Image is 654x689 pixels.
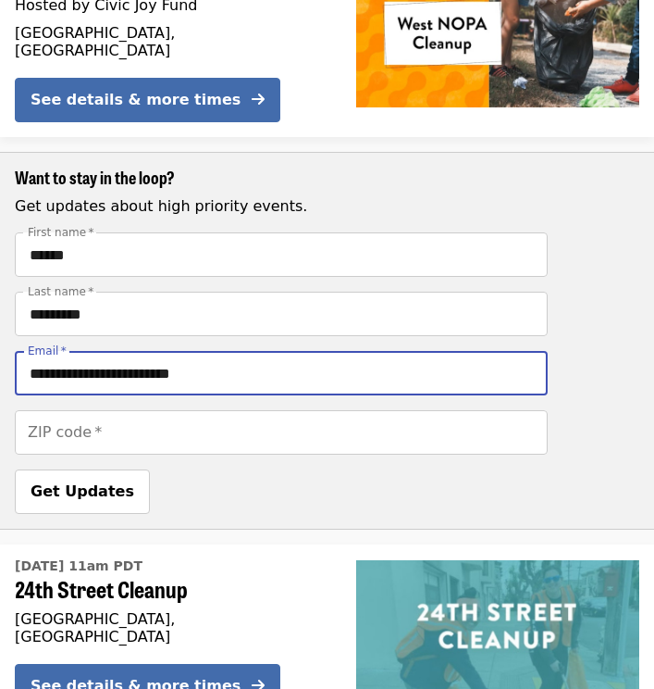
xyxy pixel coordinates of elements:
[28,344,58,357] span: Email
[15,232,548,277] input: [object Object]
[15,610,327,645] div: [GEOGRAPHIC_DATA], [GEOGRAPHIC_DATA]
[31,482,134,500] span: Get Updates
[28,285,86,298] span: Last name
[15,292,548,336] input: [object Object]
[15,78,280,122] button: See details & more times
[15,576,327,603] span: 24th Street Cleanup
[15,410,548,455] input: [object Object]
[15,470,150,514] button: Get Updates
[252,91,265,108] i: arrow-right icon
[15,165,175,189] span: Want to stay in the loop?
[28,226,86,239] span: First name
[15,351,548,395] input: [object Object]
[15,557,142,576] time: [DATE] 11am PDT
[15,24,327,59] div: [GEOGRAPHIC_DATA], [GEOGRAPHIC_DATA]
[31,89,241,111] div: See details & more times
[15,197,307,215] span: Get updates about high priority events.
